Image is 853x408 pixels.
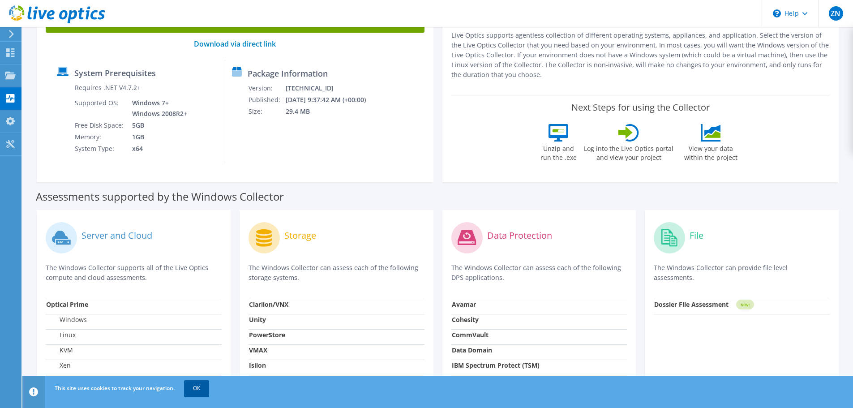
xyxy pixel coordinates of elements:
label: System Prerequisites [74,69,156,77]
td: System Type: [74,143,125,155]
td: x64 [125,143,189,155]
label: Requires .NET V4.7.2+ [75,83,141,92]
td: Supported OS: [74,97,125,120]
span: ZN [829,6,843,21]
strong: Clariion/VNX [249,300,288,309]
td: Version: [248,82,285,94]
label: File [690,231,703,240]
strong: Optical Prime [46,300,88,309]
p: The Windows Collector supports all of the Live Optics compute and cloud assessments. [46,263,222,283]
tspan: NEW! [741,302,750,307]
td: Free Disk Space: [74,120,125,131]
label: View your data within the project [678,142,743,162]
td: [TECHNICAL_ID] [285,82,378,94]
td: Size: [248,106,285,117]
label: Linux [46,331,76,339]
label: Xen [46,361,71,370]
label: Storage [284,231,316,240]
p: The Windows Collector can assess each of the following storage systems. [249,263,424,283]
label: Server and Cloud [81,231,152,240]
td: Published: [248,94,285,106]
a: OK [184,380,209,396]
strong: Data Domain [452,346,492,354]
p: The Windows Collector can assess each of the following DPS applications. [451,263,627,283]
strong: IBM Spectrum Protect (TSM) [452,361,540,369]
strong: Cohesity [452,315,479,324]
span: This site uses cookies to track your navigation. [55,384,175,392]
td: Memory: [74,131,125,143]
p: The Windows Collector can provide file level assessments. [654,263,830,283]
td: 5GB [125,120,189,131]
label: Unzip and run the .exe [538,142,579,162]
strong: CommVault [452,331,489,339]
p: Live Optics supports agentless collection of different operating systems, appliances, and applica... [451,30,830,80]
label: Package Information [248,69,328,78]
td: Windows 7+ Windows 2008R2+ [125,97,189,120]
td: [DATE] 9:37:42 AM (+00:00) [285,94,378,106]
strong: Isilon [249,361,266,369]
strong: Unity [249,315,266,324]
label: Log into the Live Optics portal and view your project [583,142,674,162]
label: KVM [46,346,73,355]
svg: \n [773,9,781,17]
strong: Avamar [452,300,476,309]
a: Download via direct link [194,39,276,49]
strong: PowerStore [249,331,285,339]
strong: Dossier File Assessment [654,300,729,309]
td: 29.4 MB [285,106,378,117]
strong: VMAX [249,346,267,354]
label: Windows [46,315,87,324]
td: 1GB [125,131,189,143]
label: Next Steps for using the Collector [571,102,710,113]
label: Data Protection [487,231,552,240]
label: Assessments supported by the Windows Collector [36,192,284,201]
